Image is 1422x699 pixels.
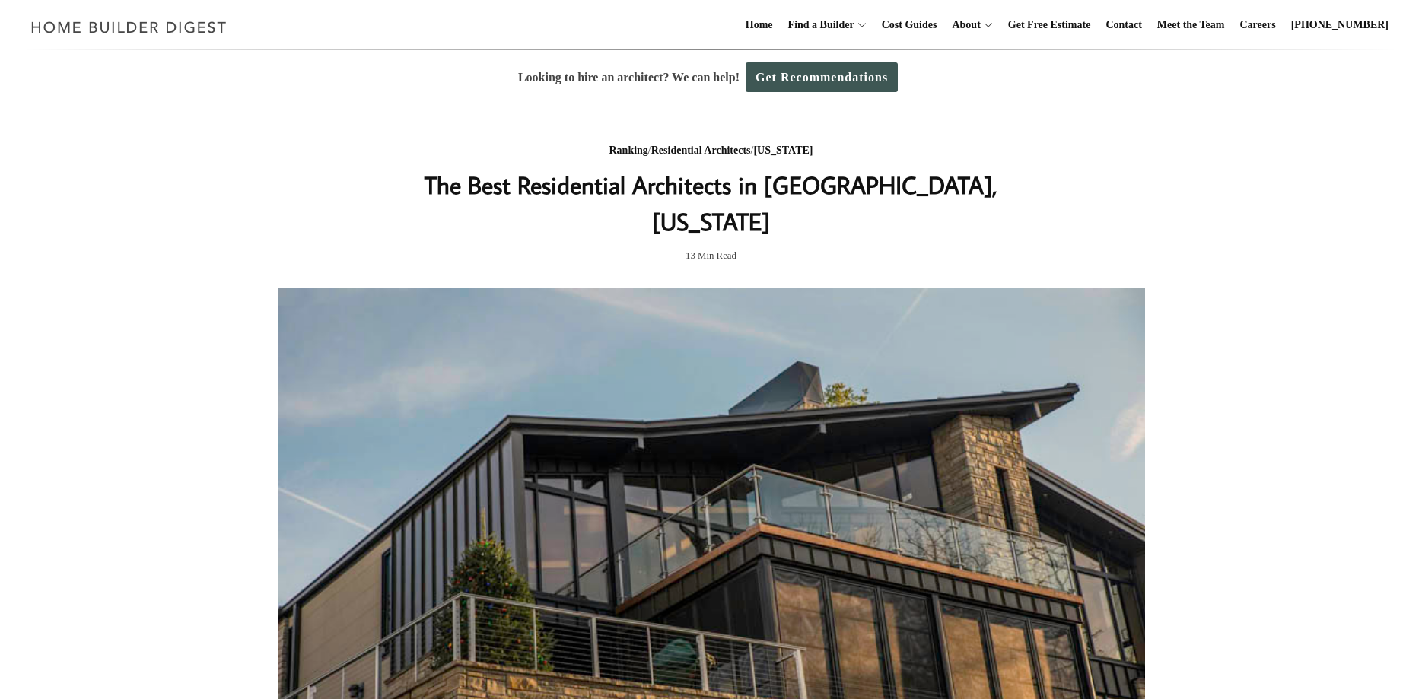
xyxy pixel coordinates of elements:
[686,247,736,264] span: 13 Min Read
[946,1,980,49] a: About
[876,1,943,49] a: Cost Guides
[24,12,234,42] img: Home Builder Digest
[746,62,898,92] a: Get Recommendations
[1151,1,1231,49] a: Meet the Team
[408,141,1015,160] div: / /
[782,1,854,49] a: Find a Builder
[1285,1,1395,49] a: [PHONE_NUMBER]
[408,167,1015,240] h1: The Best Residential Architects in [GEOGRAPHIC_DATA], [US_STATE]
[1234,1,1282,49] a: Careers
[1099,1,1147,49] a: Contact
[651,145,751,156] a: Residential Architects
[1002,1,1097,49] a: Get Free Estimate
[753,145,813,156] a: [US_STATE]
[609,145,648,156] a: Ranking
[740,1,779,49] a: Home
